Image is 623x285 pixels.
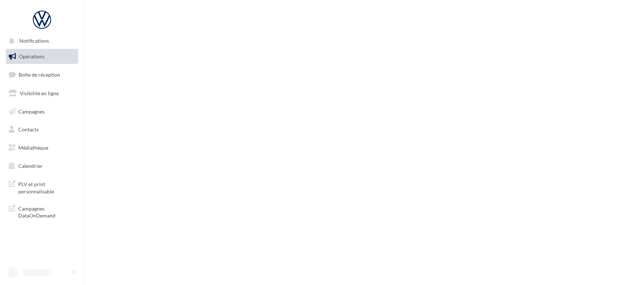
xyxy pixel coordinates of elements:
a: Visibilité en ligne [4,86,80,101]
span: Visibilité en ligne [20,90,59,96]
span: Médiathèque [18,145,48,151]
a: Contacts [4,122,80,137]
span: Opérations [19,53,45,59]
a: Campagnes DataOnDemand [4,201,80,222]
a: Boîte de réception [4,67,80,82]
a: Calendrier [4,158,80,174]
span: PLV et print personnalisable [18,179,75,195]
a: Opérations [4,49,80,64]
a: PLV et print personnalisable [4,176,80,198]
a: Campagnes [4,104,80,119]
span: Campagnes DataOnDemand [18,204,75,219]
span: Campagnes [18,108,45,114]
a: Médiathèque [4,140,80,155]
span: Contacts [18,126,39,132]
span: Boîte de réception [19,72,60,78]
span: Notifications [19,38,49,44]
span: Calendrier [18,163,43,169]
